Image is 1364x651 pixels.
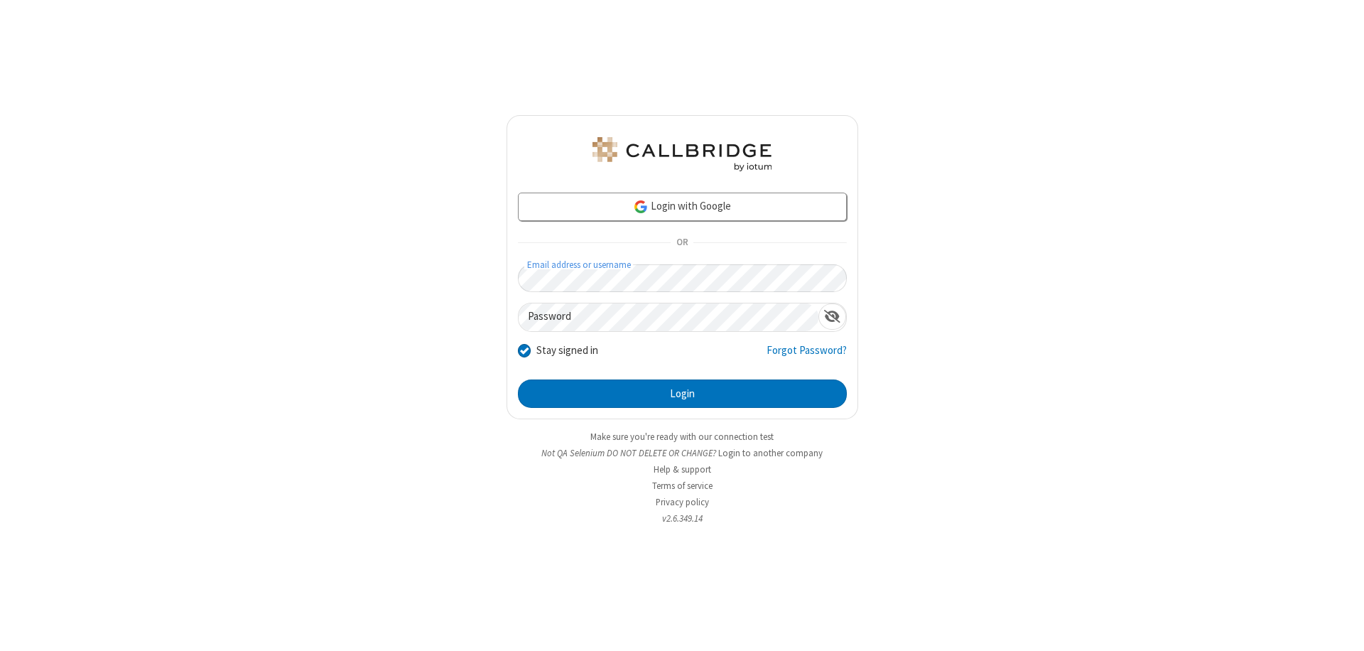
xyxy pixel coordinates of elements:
input: Password [519,303,818,331]
a: Terms of service [652,480,713,492]
span: OR [671,233,693,253]
a: Forgot Password? [767,343,847,370]
a: Make sure you're ready with our connection test [590,431,774,443]
a: Help & support [654,463,711,475]
button: Login [518,380,847,408]
button: Login to another company [718,446,823,460]
a: Login with Google [518,193,847,221]
a: Privacy policy [656,496,709,508]
input: Email address or username [518,264,847,292]
img: QA Selenium DO NOT DELETE OR CHANGE [590,137,774,171]
div: Show password [818,303,846,330]
li: v2.6.349.14 [507,512,858,525]
li: Not QA Selenium DO NOT DELETE OR CHANGE? [507,446,858,460]
label: Stay signed in [536,343,598,359]
img: google-icon.png [633,199,649,215]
